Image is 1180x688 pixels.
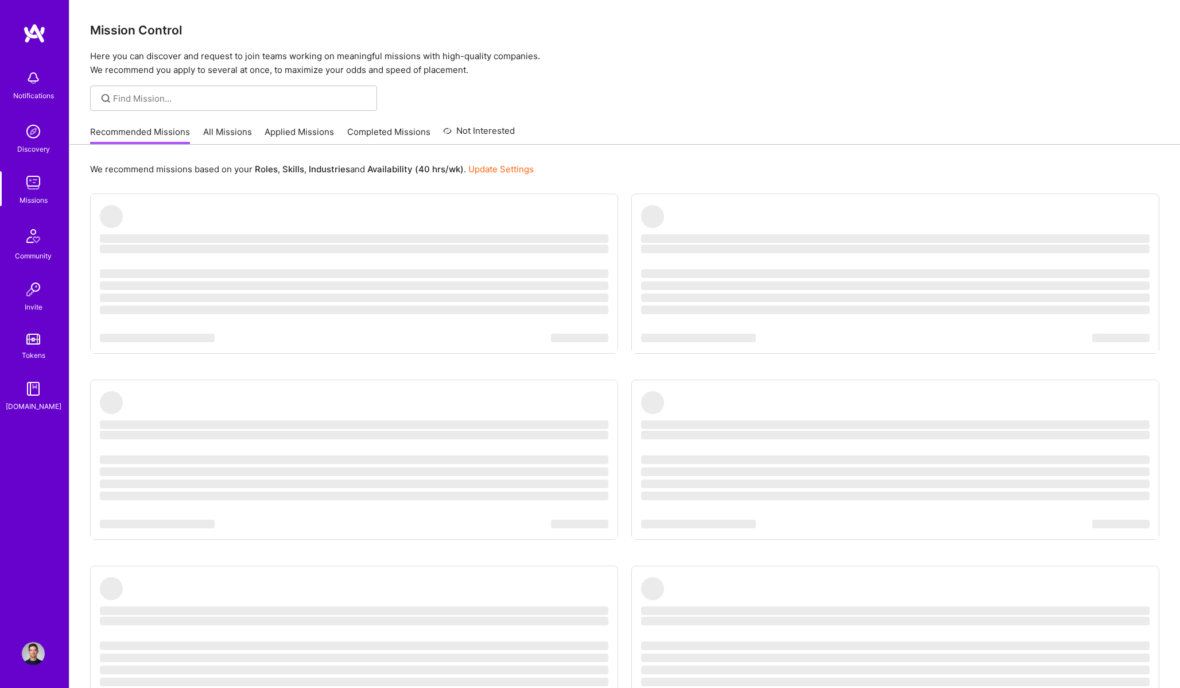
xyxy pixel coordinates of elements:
a: Recommended Missions [90,126,190,145]
p: We recommend missions based on your , , and . [90,163,534,175]
div: Notifications [13,90,54,102]
div: Discovery [17,143,50,155]
img: Community [20,222,47,250]
img: discovery [22,120,45,143]
i: icon SearchGrey [99,92,112,105]
a: All Missions [203,126,252,145]
h3: Mission Control [90,23,1159,37]
img: teamwork [22,171,45,194]
img: bell [22,67,45,90]
a: Update Settings [468,164,534,175]
a: Applied Missions [265,126,334,145]
img: logo [23,23,46,44]
b: Roles [255,164,278,175]
b: Availability (40 hrs/wk) [367,164,464,175]
img: guide book [22,377,45,400]
p: Here you can discover and request to join teams working on meaningful missions with high-quality ... [90,49,1159,77]
a: Not Interested [443,124,515,145]
a: User Avatar [19,642,48,665]
img: User Avatar [22,642,45,665]
img: Invite [22,278,45,301]
a: Completed Missions [347,126,430,145]
div: Missions [20,194,48,206]
input: Find Mission... [113,92,368,105]
div: Invite [25,301,42,313]
img: tokens [26,334,40,345]
div: Community [15,250,52,262]
b: Industries [309,164,350,175]
b: Skills [282,164,304,175]
div: Tokens [22,349,45,361]
div: [DOMAIN_NAME] [6,400,61,412]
